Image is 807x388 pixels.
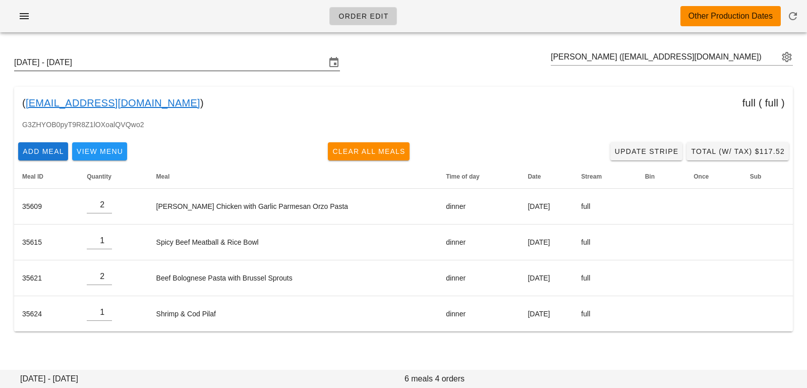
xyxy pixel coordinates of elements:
button: View Menu [72,142,127,160]
td: 35624 [14,296,79,331]
span: Update Stripe [614,147,679,155]
td: [PERSON_NAME] Chicken with Garlic Parmesan Orzo Pasta [148,189,438,225]
td: [DATE] [520,189,573,225]
span: Date [528,173,541,180]
span: Stream [581,173,602,180]
th: Date: Not sorted. Activate to sort ascending. [520,164,573,189]
div: full ( full ) [742,95,785,111]
button: Clear All Meals [328,142,410,160]
td: [DATE] [520,260,573,296]
button: Total (w/ Tax) $117.52 [686,142,789,160]
div: ( ) [14,87,793,119]
td: [DATE] [520,225,573,260]
span: Clear All Meals [332,147,406,155]
button: appended action [781,51,793,63]
th: Stream: Not sorted. Activate to sort ascending. [573,164,637,189]
td: full [573,189,637,225]
span: Bin [645,173,655,180]
span: Quantity [87,173,111,180]
span: Sub [750,173,762,180]
span: Add Meal [22,147,64,155]
td: dinner [438,260,520,296]
span: Meal [156,173,170,180]
a: Order Edit [329,7,397,25]
td: dinner [438,296,520,331]
td: dinner [438,189,520,225]
th: Sub: Not sorted. Activate to sort ascending. [742,164,793,189]
td: full [573,225,637,260]
td: Spicy Beef Meatball & Rice Bowl [148,225,438,260]
span: Time of day [446,173,479,180]
td: Shrimp & Cod Pilaf [148,296,438,331]
span: Total (w/ Tax) $117.52 [690,147,785,155]
span: Order Edit [338,12,388,20]
input: Search by email or name [551,49,779,65]
button: Add Meal [18,142,68,160]
th: Quantity: Not sorted. Activate to sort ascending. [79,164,148,189]
td: 35621 [14,260,79,296]
div: G3ZHYOB0pyT9R8Z1lOXoalQVQwo2 [14,119,793,138]
div: Other Production Dates [688,10,773,22]
th: Bin: Not sorted. Activate to sort ascending. [637,164,686,189]
a: Update Stripe [610,142,683,160]
td: 35615 [14,225,79,260]
span: Meal ID [22,173,43,180]
th: Meal ID: Not sorted. Activate to sort ascending. [14,164,79,189]
td: full [573,260,637,296]
td: dinner [438,225,520,260]
a: [EMAIL_ADDRESS][DOMAIN_NAME] [26,95,200,111]
span: Once [694,173,709,180]
th: Once: Not sorted. Activate to sort ascending. [685,164,741,189]
th: Meal: Not sorted. Activate to sort ascending. [148,164,438,189]
td: full [573,296,637,331]
span: View Menu [76,147,123,155]
td: 35609 [14,189,79,225]
th: Time of day: Not sorted. Activate to sort ascending. [438,164,520,189]
td: [DATE] [520,296,573,331]
td: Beef Bolognese Pasta with Brussel Sprouts [148,260,438,296]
